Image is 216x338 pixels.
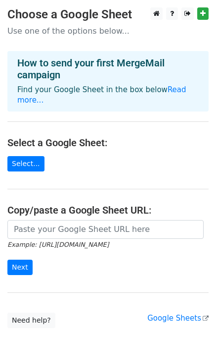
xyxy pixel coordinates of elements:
input: Paste your Google Sheet URL here [7,220,204,239]
a: Read more... [17,85,186,105]
h4: How to send your first MergeMail campaign [17,57,199,81]
p: Find your Google Sheet in the box below [17,85,199,106]
h4: Select a Google Sheet: [7,137,209,149]
a: Google Sheets [147,314,209,323]
a: Need help? [7,313,55,328]
h3: Choose a Google Sheet [7,7,209,22]
input: Next [7,260,33,275]
h4: Copy/paste a Google Sheet URL: [7,204,209,216]
p: Use one of the options below... [7,26,209,36]
a: Select... [7,156,44,171]
small: Example: [URL][DOMAIN_NAME] [7,241,109,248]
